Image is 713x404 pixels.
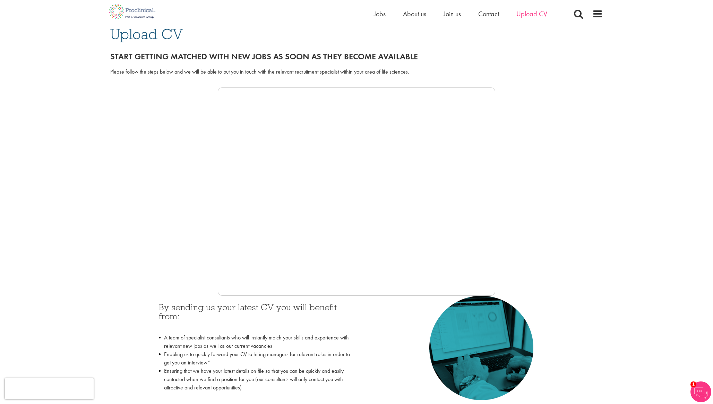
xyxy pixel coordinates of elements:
img: Chatbot [690,381,711,402]
h2: Start getting matched with new jobs as soon as they become available [110,52,603,61]
iframe: reCAPTCHA [5,378,94,399]
span: 1 [690,381,696,387]
li: Ensuring that we have your latest details on file so that you can be quickly and easily contacted... [159,367,351,400]
a: About us [403,9,426,18]
a: Join us [444,9,461,18]
span: Upload CV [110,25,183,43]
li: Enabling us to quickly forward your CV to hiring managers for relevant roles in order to get you ... [159,350,351,367]
div: Please follow the steps below and we will be able to put you in touch with the relevant recruitme... [110,68,603,76]
a: Jobs [374,9,386,18]
li: A team of specialist consultants who will instantly match your skills and experience with relevan... [159,334,351,350]
h3: By sending us your latest CV you will benefit from: [159,303,351,330]
a: Upload CV [516,9,547,18]
a: Contact [478,9,499,18]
